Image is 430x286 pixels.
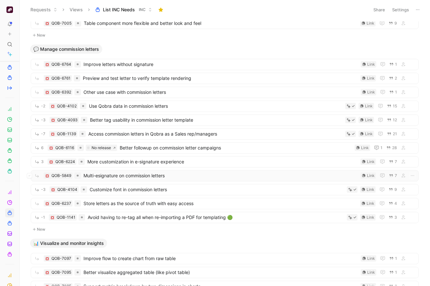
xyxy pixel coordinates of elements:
[83,172,358,180] span: Multi-esignature on commission letters
[33,214,46,222] button: -1
[33,116,47,124] button: -3
[83,269,358,276] span: Better visualize aggregated table (like pivot table)
[361,145,369,151] div: Link
[51,132,55,136] img: 💢
[367,172,375,179] div: Link
[387,214,398,221] button: 3
[386,130,398,137] button: 21
[57,103,77,109] div: QOB-4102
[395,174,397,178] span: 7
[45,173,50,178] button: 💢
[50,215,55,220] button: 💢
[388,75,398,82] button: 2
[31,59,419,70] a: 💢QOB-6764Improve letters without signatureLink1
[367,269,375,276] div: Link
[394,21,397,25] span: 9
[6,6,13,13] img: Qobra
[393,104,397,108] span: 15
[30,45,102,54] button: 💬 Manage commission letters
[83,74,358,82] span: Preview and test letter to verify template rendering
[31,253,419,264] a: 💢QOB-7097Improve flow to create chart from raw tableLink1
[31,267,419,278] a: 💢QOB-7095Better visualize aggregated table (like pivot table)Link1
[92,5,155,15] button: List INC NeedsINC
[394,188,397,192] span: 9
[45,62,50,67] div: 💢
[392,146,397,150] span: 28
[388,61,398,68] button: 1
[88,130,343,138] span: Access commission letters in Qobra as a Sales rep/managers
[45,63,49,67] img: 💢
[387,186,398,193] button: 9
[30,31,419,39] button: New
[45,201,50,206] div: 💢
[367,20,374,27] div: Link
[367,159,375,165] div: Link
[41,118,46,122] span: -3
[51,104,55,108] img: 💢
[389,5,412,14] button: Settings
[28,5,60,15] button: Requests
[51,89,71,95] div: QOB-6392
[45,270,50,275] button: 💢
[387,200,398,207] button: 4
[103,6,135,13] span: List INC Needs
[51,118,55,122] img: 💢
[51,172,71,179] div: QOB-5849
[388,158,398,165] button: 7
[55,159,75,165] div: QOB-6224
[51,255,71,262] div: QOB-7097
[365,103,373,109] div: Link
[31,156,419,168] a: 3💢QOB-6224More customization in e-signature experienceLink7
[365,117,373,123] div: Link
[139,6,146,13] span: INC
[31,198,419,209] a: 💢QOB-6237Store letters as the source of truth with easy accessLink4
[31,101,419,112] a: -2💢QOB-4102Use Qobra data in commission lettersLink15
[33,158,45,166] button: 3
[90,186,344,193] span: Customize font in commission letters
[394,202,397,205] span: 4
[51,188,55,192] img: 💢
[51,20,72,27] div: QOB-7005
[33,240,104,247] span: 📊 Visualize and monitor insights
[57,214,75,221] div: QOB-1141
[51,269,71,276] div: QOB-7095
[51,61,71,68] div: QOB-6764
[51,187,55,192] button: 💢
[33,46,99,52] span: 💬 Manage commission letters
[370,5,388,14] button: Share
[388,255,398,262] button: 1
[388,269,398,276] button: 1
[388,172,398,179] button: 7
[31,115,419,126] a: -3💢QOB-4093Better tag usability in commission letter templateLink12
[367,200,374,207] div: Link
[393,118,397,122] span: 12
[92,145,111,151] div: No release
[50,132,55,136] button: 💢
[49,146,53,150] img: 💢
[45,256,50,261] button: 💢
[33,130,47,138] button: -7
[394,215,397,219] span: 3
[45,202,49,206] img: 💢
[31,87,419,98] a: 💢QOB-6392Other use case with commission lettersLink1
[83,200,358,207] span: Store letters as the source of truth with easy access
[31,73,419,84] a: 💢QOB-6761Preview and test letter to verify template renderingLink2
[33,102,47,110] button: -2
[67,5,86,15] button: Views
[395,76,397,80] span: 2
[49,159,53,164] div: 💢
[50,104,55,108] div: 💢
[55,145,74,151] div: QOB-6116
[41,146,44,150] span: 6
[83,60,358,68] span: Improve letters without signature
[30,225,419,233] button: New
[45,21,50,26] button: 💢
[90,116,343,124] span: Better tag usability in commission letter template
[45,271,49,275] img: 💢
[45,257,49,261] img: 💢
